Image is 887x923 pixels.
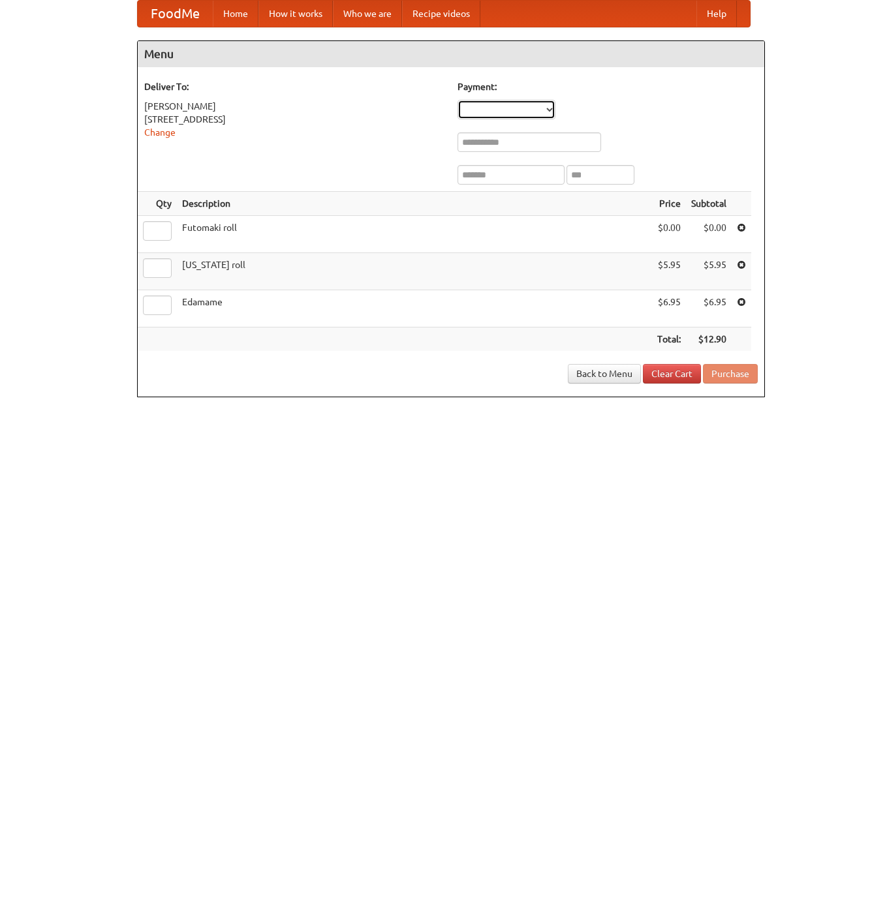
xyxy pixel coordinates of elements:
td: $5.95 [652,253,686,290]
h5: Payment: [458,80,758,93]
a: Clear Cart [643,364,701,384]
div: [STREET_ADDRESS] [144,113,444,126]
h4: Menu [138,41,764,67]
td: Edamame [177,290,652,327]
td: $0.00 [652,216,686,253]
td: Futomaki roll [177,216,652,253]
th: Subtotal [686,192,732,216]
a: How it works [258,1,333,27]
td: $5.95 [686,253,732,290]
a: Back to Menu [568,364,641,384]
h5: Deliver To: [144,80,444,93]
td: $0.00 [686,216,732,253]
th: Description [177,192,652,216]
a: Home [213,1,258,27]
a: Recipe videos [402,1,480,27]
a: Change [144,127,176,138]
th: Price [652,192,686,216]
a: Help [696,1,737,27]
th: $12.90 [686,327,732,352]
th: Total: [652,327,686,352]
div: [PERSON_NAME] [144,100,444,113]
td: $6.95 [686,290,732,327]
th: Qty [138,192,177,216]
td: $6.95 [652,290,686,327]
button: Purchase [703,364,758,384]
td: [US_STATE] roll [177,253,652,290]
a: Who we are [333,1,402,27]
a: FoodMe [138,1,213,27]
